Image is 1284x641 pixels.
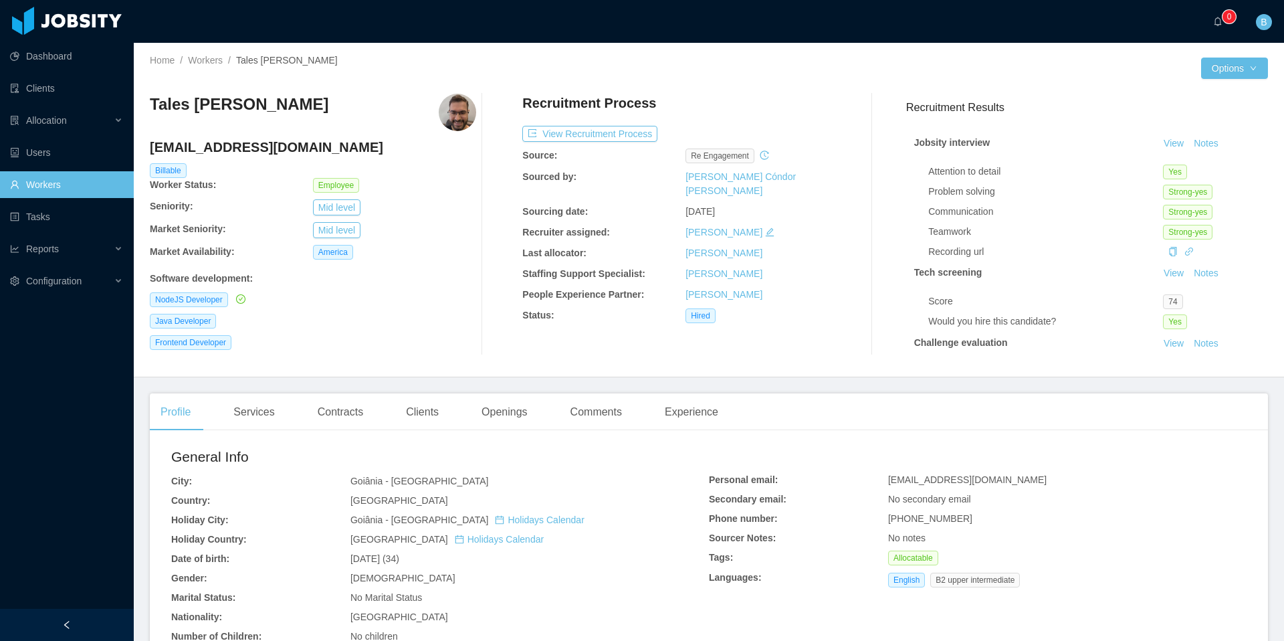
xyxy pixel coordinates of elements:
span: [GEOGRAPHIC_DATA] [350,534,544,545]
b: Recruiter assigned: [522,227,610,238]
span: Goiânia - [GEOGRAPHIC_DATA] [350,476,488,486]
i: icon: calendar [455,535,464,544]
span: 74 [1163,294,1182,309]
h4: [EMAIL_ADDRESS][DOMAIN_NAME] [150,138,476,157]
b: Seniority: [150,201,193,211]
a: icon: profileTasks [10,203,123,230]
span: Frontend Developer [150,335,231,350]
strong: Tech screening [914,267,982,278]
b: Market Availability: [150,246,235,257]
span: Billable [150,163,187,178]
a: [PERSON_NAME] [685,289,762,300]
a: Home [150,55,175,66]
b: Sourcing date: [522,206,588,217]
i: icon: check-circle [236,294,245,304]
h3: Tales [PERSON_NAME] [150,94,329,115]
b: Marital Status: [171,592,235,603]
a: View [1159,138,1188,149]
span: [GEOGRAPHIC_DATA] [350,495,448,506]
a: View [1159,338,1188,349]
a: icon: robotUsers [10,139,123,166]
span: B [1261,14,1267,30]
h2: General Info [171,446,709,468]
i: icon: calendar [495,515,504,525]
span: Employee [313,178,359,193]
span: Hired [685,308,716,323]
a: icon: link [1184,246,1194,257]
b: Holiday Country: [171,534,247,545]
b: Staffing Support Specialist: [522,268,645,279]
a: [PERSON_NAME] Cóndor [PERSON_NAME] [685,171,796,196]
b: Sourcer Notes: [709,533,776,543]
a: [PERSON_NAME] [685,268,762,279]
span: Allocation [26,115,67,126]
span: English [888,573,925,587]
button: icon: exportView Recruitment Process [522,126,657,142]
span: Allocatable [888,551,938,565]
a: icon: auditClients [10,75,123,102]
span: B2 upper intermediate [930,573,1020,587]
b: Worker Status: [150,179,216,190]
b: Nationality: [171,612,222,622]
a: icon: userWorkers [10,171,123,198]
b: People Experience Partner: [522,289,644,300]
h3: Recruitment Results [906,99,1268,116]
b: Software development : [150,273,253,284]
a: View [1159,268,1188,278]
span: No notes [888,533,926,543]
span: / [180,55,183,66]
b: Holiday City: [171,515,229,525]
b: Secondary email: [709,494,786,505]
strong: Challenge evaluation [914,337,1008,348]
span: Java Developer [150,314,216,329]
span: Goiânia - [GEOGRAPHIC_DATA] [350,515,584,525]
div: Clients [395,393,449,431]
span: Reports [26,244,59,254]
b: City: [171,476,192,486]
b: Date of birth: [171,553,229,564]
div: Communication [928,205,1163,219]
div: Experience [654,393,729,431]
i: icon: setting [10,276,19,286]
a: icon: calendarHolidays Calendar [455,534,544,545]
b: Market Seniority: [150,223,226,234]
button: Optionsicon: down [1201,58,1268,79]
div: Services [223,393,285,431]
span: [EMAIL_ADDRESS][DOMAIN_NAME] [888,474,1047,485]
span: Strong-yes [1163,185,1212,199]
div: Recording url [928,245,1163,259]
button: Mid level [313,199,360,215]
span: [DEMOGRAPHIC_DATA] [350,573,455,583]
div: Comments [560,393,633,431]
div: Score [928,294,1163,308]
span: [DATE] [685,206,715,217]
b: Sourced by: [522,171,576,182]
i: icon: line-chart [10,244,19,254]
a: icon: exportView Recruitment Process [522,128,657,139]
button: Notes [1188,336,1224,352]
b: Languages: [709,572,762,583]
b: Personal email: [709,474,778,485]
div: Problem solving [928,185,1163,199]
div: Attention to detail [928,165,1163,179]
strong: Jobsity interview [914,137,990,148]
span: Strong-yes [1163,205,1212,219]
i: icon: history [760,151,769,160]
span: Configuration [26,276,82,286]
b: Tags: [709,552,733,563]
span: NodeJS Developer [150,292,228,307]
b: Country: [171,495,210,506]
i: icon: bell [1213,17,1222,26]
b: Status: [522,310,554,320]
a: Workers [188,55,223,66]
span: Tales [PERSON_NAME] [236,55,338,66]
span: America [313,245,353,260]
span: No secondary email [888,494,971,505]
img: 33b61b50-1278-11eb-a852-8b7babd70e4f_6837204461a14-400w.png [439,94,476,131]
span: re engagement [685,149,754,163]
span: No Marital Status [350,592,422,603]
span: [DATE] (34) [350,553,399,564]
button: Mid level [313,222,360,238]
i: icon: solution [10,116,19,125]
div: Contracts [307,393,374,431]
